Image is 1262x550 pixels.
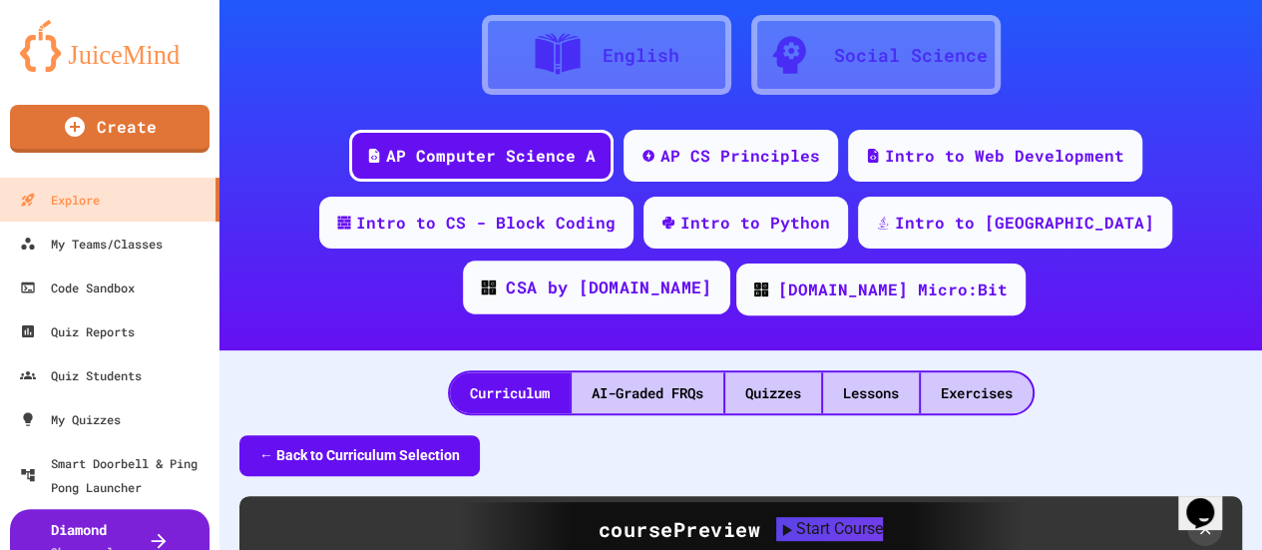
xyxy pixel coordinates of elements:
[823,372,919,413] div: Lessons
[20,363,142,387] div: Quiz Students
[660,144,820,168] div: AP CS Principles
[10,105,210,153] a: Create
[572,372,723,413] div: AI-Graded FRQs
[725,372,821,413] div: Quizzes
[895,211,1154,235] div: Intro to [GEOGRAPHIC_DATA]
[20,232,163,256] div: My Teams/Classes
[481,280,495,294] img: CODE_logo_RGB.png
[20,188,100,212] div: Explore
[20,407,121,431] div: My Quizzes
[386,144,596,168] div: AP Computer Science A
[506,275,711,300] div: CSA by [DOMAIN_NAME]
[1178,470,1242,530] iframe: chat widget
[680,211,830,235] div: Intro to Python
[776,517,883,541] button: Start Course
[921,372,1033,413] div: Exercises
[20,319,135,343] div: Quiz Reports
[20,275,135,299] div: Code Sandbox
[778,277,1008,301] div: [DOMAIN_NAME] Micro:Bit
[885,144,1124,168] div: Intro to Web Development
[754,282,768,296] img: CODE_logo_RGB.png
[599,514,761,544] div: course Preview
[239,435,480,476] button: ← Back to Curriculum Selection
[20,451,211,499] div: Smart Doorbell & Ping Pong Launcher
[356,211,616,235] div: Intro to CS - Block Coding
[450,372,570,413] div: Curriculum
[603,42,679,69] div: English
[834,42,988,69] div: Social Science
[20,20,200,72] img: logo-orange.svg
